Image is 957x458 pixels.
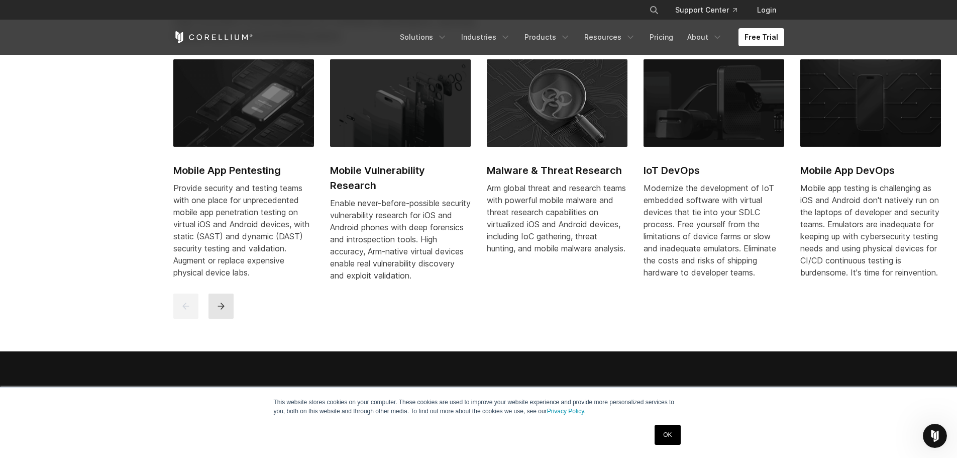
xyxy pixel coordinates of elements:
iframe: Intercom live chat [923,424,947,448]
img: Mobile App DevOps [800,59,941,147]
button: Search [645,1,663,19]
div: Navigation Menu [637,1,784,19]
img: Mobile App Pentesting [173,59,314,147]
a: Pricing [644,28,679,46]
div: Provide security and testing teams with one place for unprecedented mobile app penetration testin... [173,182,314,279]
a: IoT DevOps IoT DevOps Modernize the development of IoT embedded software with virtual devices tha... [644,59,784,291]
a: Login [749,1,784,19]
a: Resources [578,28,642,46]
button: previous [173,294,198,319]
a: Privacy Policy. [547,408,586,415]
a: Solutions [394,28,453,46]
div: Arm global threat and research teams with powerful mobile malware and threat research capabilitie... [487,182,627,254]
a: Mobile Vulnerability Research Mobile Vulnerability Research Enable never-before-possible security... [330,59,471,294]
p: This website stores cookies on your computer. These cookies are used to improve your website expe... [274,398,684,416]
h2: IoT DevOps [644,163,784,178]
h2: Mobile App Pentesting [173,163,314,178]
h2: Malware & Threat Research [487,163,627,178]
div: Navigation Menu [394,28,784,46]
h2: Mobile Vulnerability Research [330,163,471,193]
a: Support Center [667,1,745,19]
a: Products [518,28,576,46]
a: OK [655,425,680,445]
a: About [681,28,728,46]
div: Enable never-before-possible security vulnerability research for iOS and Android phones with deep... [330,197,471,282]
button: next [208,294,234,319]
a: Corellium Home [173,31,253,43]
div: Mobile app testing is challenging as iOS and Android don't natively run on the laptops of develop... [800,182,941,279]
img: Malware & Threat Research [487,59,627,147]
a: Industries [455,28,516,46]
h2: Mobile App DevOps [800,163,941,178]
div: Modernize the development of IoT embedded software with virtual devices that tie into your SDLC p... [644,182,784,279]
img: Mobile Vulnerability Research [330,59,471,147]
img: IoT DevOps [644,59,784,147]
a: Malware & Threat Research Malware & Threat Research Arm global threat and research teams with pow... [487,59,627,266]
a: Free Trial [738,28,784,46]
a: Mobile App Pentesting Mobile App Pentesting Provide security and testing teams with one place for... [173,59,314,291]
